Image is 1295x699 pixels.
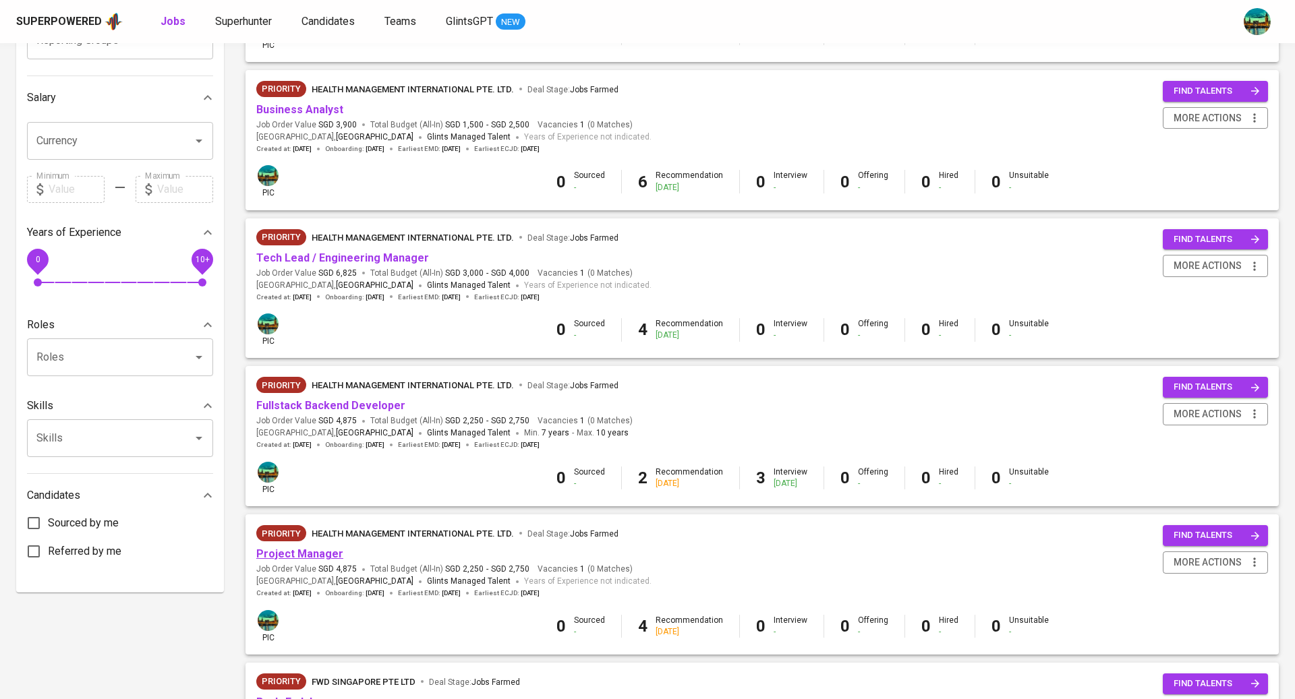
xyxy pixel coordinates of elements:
span: Years of Experience not indicated. [524,279,652,293]
div: - [858,626,888,638]
span: SGD 2,500 [491,119,529,131]
div: Recommendation [656,318,723,341]
div: - [574,626,605,638]
b: 0 [756,320,766,339]
span: [DATE] [293,440,312,450]
div: Interview [774,170,807,193]
span: Jobs Farmed [570,85,618,94]
b: 0 [840,468,850,487]
div: Unsuitable [1009,170,1049,193]
button: find talents [1163,81,1268,102]
span: Vacancies ( 0 Matches ) [538,119,633,131]
span: Created at : [256,293,312,302]
span: [GEOGRAPHIC_DATA] , [256,575,413,588]
div: Candidates [27,482,213,509]
span: Job Order Value [256,119,357,131]
span: SGD 4,000 [491,268,529,279]
img: a5d44b89-0c59-4c54-99d0-a63b29d42bd3.jpg [1244,8,1271,35]
div: Sourced [574,318,605,341]
img: a5d44b89-0c59-4c54-99d0-a63b29d42bd3.jpg [258,610,279,631]
a: Tech Lead / Engineering Manager [256,251,429,264]
span: Jobs Farmed [570,233,618,243]
p: Years of Experience [27,224,121,241]
span: Jobs Farmed [570,381,618,390]
button: more actions [1163,551,1268,574]
div: Years of Experience [27,219,213,246]
span: Priority [256,231,306,244]
b: 0 [556,468,566,487]
div: New Job received from Demand Team [256,377,306,393]
span: Total Budget (All-In) [370,119,529,131]
div: Hired [939,170,958,193]
span: HEALTH MANAGEMENT INTERNATIONAL PTE. LTD. [312,528,514,539]
span: SGD 3,000 [445,268,484,279]
b: 2 [638,468,647,487]
span: [DATE] [293,293,312,302]
span: 1 [578,415,585,427]
button: Open [190,429,208,448]
b: 0 [991,468,1001,487]
span: FWD Singapore Pte Ltd [312,677,415,687]
div: - [574,478,605,489]
div: Skills [27,392,213,419]
span: Earliest EMD : [398,144,461,154]
span: Created at : [256,144,312,154]
span: Earliest ECJD : [474,293,540,302]
span: [DATE] [366,293,384,302]
div: Recommendation [656,170,723,193]
img: app logo [105,11,123,32]
div: Sourced [574,466,605,489]
span: find talents [1174,379,1260,395]
p: Salary [27,90,56,106]
span: Min. [524,428,569,437]
span: Priority [256,527,306,541]
div: Recommendation [656,466,723,489]
div: [DATE] [656,626,723,638]
span: HEALTH MANAGEMENT INTERNATIONAL PTE. LTD. [312,380,514,390]
span: - [486,564,488,575]
span: Deal Stage : [527,85,618,94]
span: 1 [578,564,585,575]
span: SGD 2,750 [491,415,529,427]
b: 0 [921,617,931,636]
span: Candidates [301,15,355,28]
img: a5d44b89-0c59-4c54-99d0-a63b29d42bd3.jpg [258,313,279,334]
div: pic [256,460,280,495]
a: Business Analyst [256,103,343,116]
span: 10 years [596,428,629,437]
span: [DATE] [293,588,312,598]
div: Superpowered [16,14,102,30]
img: a5d44b89-0c59-4c54-99d0-a63b29d42bd3.jpg [258,462,279,483]
span: Deal Stage : [527,381,618,390]
b: 0 [991,173,1001,191]
button: Open [190,348,208,367]
div: - [858,182,888,193]
div: New Job received from Demand Team [256,525,306,541]
b: 0 [921,468,931,487]
span: [GEOGRAPHIC_DATA] [336,131,413,144]
a: Superpoweredapp logo [16,11,123,32]
span: [DATE] [521,293,540,302]
span: Priority [256,675,306,688]
span: [GEOGRAPHIC_DATA] , [256,279,413,293]
div: - [1009,478,1049,489]
b: 0 [840,617,850,636]
span: 1 [578,268,585,279]
a: Jobs [161,13,188,30]
button: find talents [1163,377,1268,398]
span: Earliest ECJD : [474,588,540,598]
span: Earliest EMD : [398,588,461,598]
button: more actions [1163,255,1268,277]
span: GlintsGPT [446,15,493,28]
span: Glints Managed Talent [427,280,511,290]
b: Jobs [161,15,185,28]
div: [DATE] [656,182,723,193]
div: Offering [858,170,888,193]
span: Vacancies ( 0 Matches ) [538,564,633,575]
button: more actions [1163,107,1268,129]
div: New Job received from Demand Team [256,673,306,690]
span: - [486,119,488,131]
b: 6 [638,173,647,191]
span: [DATE] [442,293,461,302]
b: 0 [840,320,850,339]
